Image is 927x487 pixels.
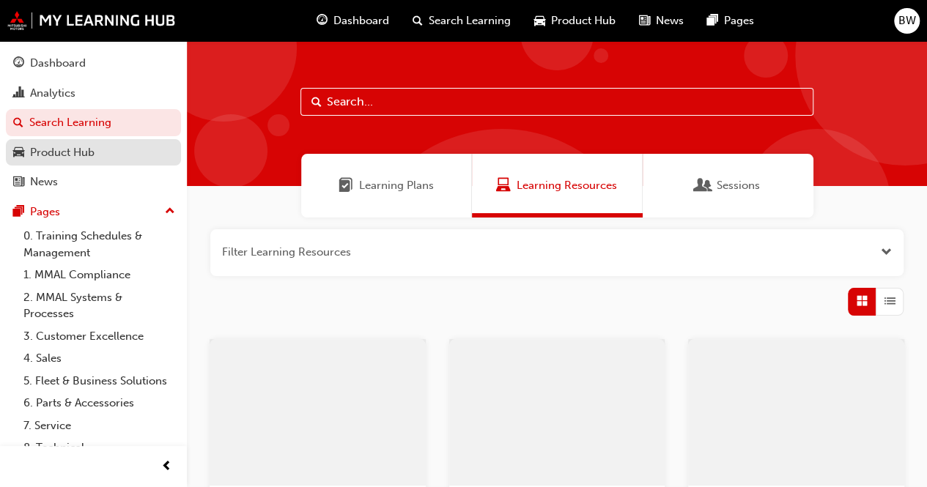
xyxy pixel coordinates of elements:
span: car-icon [534,12,545,30]
img: mmal [7,11,176,30]
span: up-icon [165,202,175,221]
button: Pages [6,198,181,226]
span: BW [898,12,916,29]
span: Pages [724,12,754,29]
span: Dashboard [333,12,389,29]
div: Pages [30,204,60,220]
span: guage-icon [13,57,24,70]
a: 3. Customer Excellence [18,325,181,348]
a: Dashboard [6,50,181,77]
a: 0. Training Schedules & Management [18,225,181,264]
div: Analytics [30,85,75,102]
span: Sessions [717,177,760,194]
a: Learning ResourcesLearning Resources [472,154,643,218]
a: guage-iconDashboard [305,6,401,36]
span: prev-icon [161,458,172,476]
a: Search Learning [6,109,181,136]
span: Learning Resources [517,177,617,194]
span: List [884,293,895,310]
span: Learning Plans [359,177,434,194]
span: Sessions [696,177,711,194]
a: News [6,168,181,196]
span: search-icon [413,12,423,30]
span: chart-icon [13,87,24,100]
input: Search... [300,88,813,116]
span: news-icon [13,176,24,189]
a: 5. Fleet & Business Solutions [18,370,181,393]
span: guage-icon [317,12,328,30]
a: Analytics [6,80,181,107]
a: car-iconProduct Hub [522,6,627,36]
a: Learning PlansLearning Plans [301,154,472,218]
a: 8. Technical [18,436,181,459]
button: DashboardAnalyticsSearch LearningProduct HubNews [6,47,181,198]
a: search-iconSearch Learning [401,6,522,36]
a: 2. MMAL Systems & Processes [18,286,181,325]
div: News [30,174,58,190]
span: car-icon [13,146,24,160]
span: News [656,12,684,29]
span: Product Hub [551,12,616,29]
span: pages-icon [707,12,718,30]
a: 6. Parts & Accessories [18,392,181,414]
span: Learning Resources [496,177,511,194]
a: Product Hub [6,139,181,166]
span: Learning Plans [339,177,353,194]
div: Dashboard [30,55,86,72]
span: pages-icon [13,206,24,219]
span: news-icon [639,12,650,30]
span: search-icon [13,116,23,130]
a: 4. Sales [18,347,181,370]
span: Search Learning [429,12,511,29]
a: SessionsSessions [643,154,813,218]
a: pages-iconPages [695,6,766,36]
a: 1. MMAL Compliance [18,264,181,286]
button: BW [894,8,920,34]
button: Open the filter [881,244,892,261]
a: news-iconNews [627,6,695,36]
a: 7. Service [18,414,181,437]
div: Product Hub [30,144,95,161]
span: Grid [857,293,868,310]
span: Search [311,94,322,111]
